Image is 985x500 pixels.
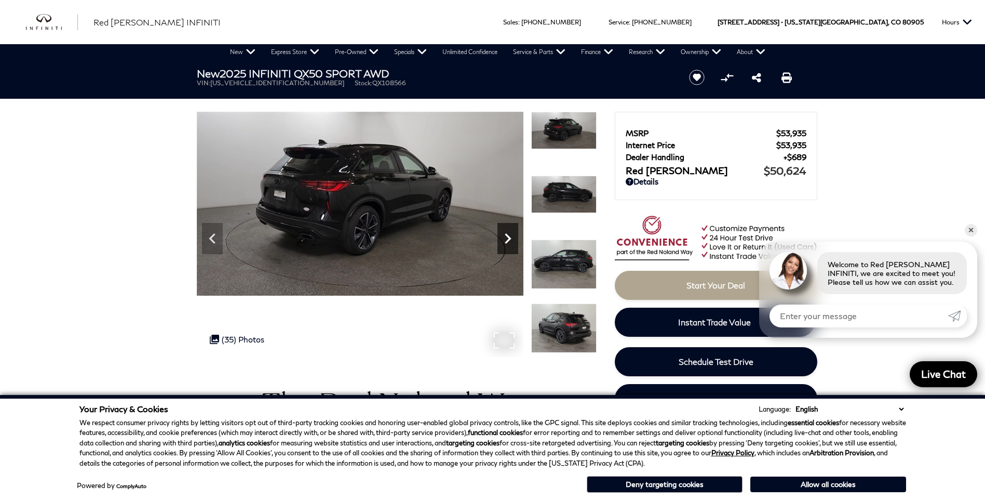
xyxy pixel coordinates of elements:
[678,317,751,327] span: Instant Trade Value
[781,71,792,84] a: Print this New 2025 INFINITI QX50 SPORT AWD
[615,384,817,413] a: Download Brochure
[26,14,78,31] a: infiniti
[752,71,761,84] a: Share this New 2025 INFINITI QX50 SPORT AWD
[372,79,406,87] span: QX108566
[497,223,518,254] div: Next
[222,44,263,60] a: New
[386,44,435,60] a: Specials
[197,112,523,296] img: New 2025 BLACK OBSIDIAN INFINITI SPORT AWD image 8
[210,79,344,87] span: [US_VEHICLE_IDENTIFICATION_NUMBER]
[629,18,630,26] span: :
[116,483,146,489] a: ComplyAuto
[764,164,806,177] span: $50,624
[719,70,735,85] button: Compare Vehicle
[793,404,906,414] select: Language Select
[26,14,78,31] img: INFINITI
[632,18,692,26] a: [PHONE_NUMBER]
[809,449,874,457] strong: Arbitration Provision
[784,152,806,162] span: $689
[435,44,505,60] a: Unlimited Confidence
[788,418,839,427] strong: essential cookies
[531,304,597,353] img: New 2025 BLACK OBSIDIAN INFINITI SPORT AWD image 11
[197,79,210,87] span: VIN:
[93,16,221,29] a: Red [PERSON_NAME] INFINITI
[531,240,597,289] img: New 2025 BLACK OBSIDIAN INFINITI SPORT AWD image 10
[626,164,806,177] a: Red [PERSON_NAME] $50,624
[219,439,270,447] strong: analytics cookies
[531,176,597,213] img: New 2025 BLACK OBSIDIAN INFINITI SPORT AWD image 9
[626,177,806,186] a: Details
[626,140,806,150] a: Internet Price $53,935
[518,18,520,26] span: :
[197,68,672,79] h1: 2025 INFINITI QX50 SPORT AWD
[468,428,523,437] strong: functional cookies
[711,449,754,457] a: Privacy Policy
[948,305,967,327] a: Submit
[817,252,967,294] div: Welcome to Red [PERSON_NAME] INFINITI, we are excited to meet you! Please tell us how we can assi...
[770,305,948,327] input: Enter your message
[609,18,629,26] span: Service
[263,44,327,60] a: Express Store
[93,17,221,27] span: Red [PERSON_NAME] INFINITI
[503,18,518,26] span: Sales
[615,308,815,337] a: Instant Trade Value
[626,152,806,162] a: Dealer Handling $689
[202,223,223,254] div: Previous
[626,152,784,162] span: Dealer Handling
[729,44,773,60] a: About
[626,128,776,138] span: MSRP
[615,271,817,300] a: Start Your Deal
[79,404,168,414] span: Your Privacy & Cookies
[686,280,745,290] span: Start Your Deal
[355,79,372,87] span: Stock:
[521,18,581,26] a: [PHONE_NUMBER]
[531,112,597,149] img: New 2025 BLACK OBSIDIAN INFINITI SPORT AWD image 8
[587,476,743,493] button: Deny targeting cookies
[910,361,977,387] a: Live Chat
[656,439,709,447] strong: targeting cookies
[79,418,906,469] p: We respect consumer privacy rights by letting visitors opt out of third-party tracking cookies an...
[505,44,573,60] a: Service & Parts
[446,439,500,447] strong: targeting cookies
[776,140,806,150] span: $53,935
[205,330,269,349] div: (35) Photos
[626,165,764,176] span: Red [PERSON_NAME]
[750,477,906,492] button: Allow all cookies
[327,44,386,60] a: Pre-Owned
[770,252,807,290] img: Agent profile photo
[679,357,753,366] span: Schedule Test Drive
[77,482,146,489] div: Powered by
[685,69,708,86] button: Save vehicle
[222,44,773,60] nav: Main Navigation
[677,393,754,403] span: Download Brochure
[759,406,791,413] div: Language:
[197,67,220,80] strong: New
[776,128,806,138] span: $53,935
[573,44,621,60] a: Finance
[673,44,729,60] a: Ownership
[626,140,776,150] span: Internet Price
[615,347,817,376] a: Schedule Test Drive
[718,18,924,26] a: [STREET_ADDRESS] • [US_STATE][GEOGRAPHIC_DATA], CO 80905
[621,44,673,60] a: Research
[916,367,971,380] span: Live Chat
[626,128,806,138] a: MSRP $53,935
